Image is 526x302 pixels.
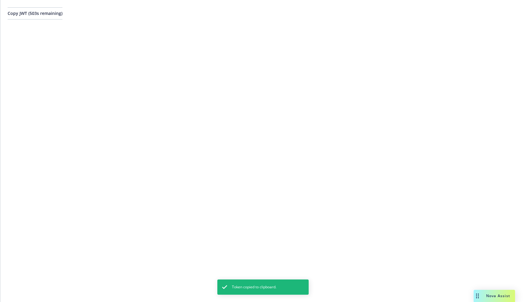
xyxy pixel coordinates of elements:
[8,7,62,19] button: Copy JWT (503s remaining)
[474,290,481,302] div: Drag to move
[474,290,515,302] button: Nova Assist
[486,293,510,298] span: Nova Assist
[232,284,276,290] span: Token copied to clipboard.
[8,10,62,16] span: Copy JWT ( 503 s remaining)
